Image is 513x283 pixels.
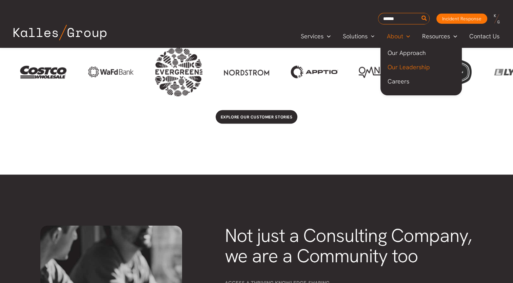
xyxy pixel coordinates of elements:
a: Contact Us [463,31,506,41]
a: Our Approach [380,46,462,60]
span: Services [301,31,323,41]
span: Menu Toggle [323,31,331,41]
span: Not just a Consulting Company, we are a Community too [224,223,471,268]
a: SolutionsMenu Toggle [337,31,381,41]
a: Careers [380,74,462,89]
a: Incident Response [436,14,487,24]
a: Explore our customer stories [216,110,298,124]
img: Kalles Group [14,25,106,40]
span: About [387,31,403,41]
button: Search [420,13,429,24]
span: Solutions [343,31,368,41]
a: ResourcesMenu Toggle [416,31,463,41]
span: Careers [387,77,409,85]
span: Explore our customer stories [221,114,293,120]
a: ServicesMenu Toggle [295,31,337,41]
a: Our Leadership [380,60,462,74]
span: Contact Us [469,31,499,41]
a: AboutMenu Toggle [380,31,416,41]
span: Our Leadership [387,63,430,71]
nav: Primary Site Navigation [295,31,506,42]
span: Menu Toggle [368,31,375,41]
span: Our Approach [387,49,426,57]
span: Resources [422,31,450,41]
span: Menu Toggle [403,31,410,41]
span: Menu Toggle [450,31,457,41]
